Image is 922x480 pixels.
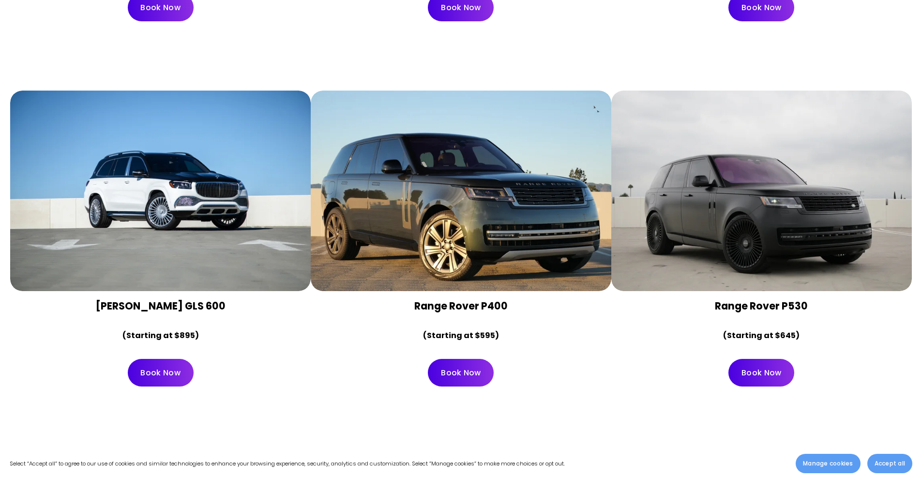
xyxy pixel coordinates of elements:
strong: Range Rover P400 [414,299,508,313]
span: Manage cookies [803,459,853,468]
a: Book Now [428,359,494,387]
a: Book Now [728,359,794,387]
p: Select “Accept all” to agree to our use of cookies and similar technologies to enhance your brows... [10,459,565,469]
button: Manage cookies [796,454,860,473]
a: Book Now [128,359,194,387]
span: Accept all [875,459,905,468]
strong: (Starting at $645) [723,330,800,341]
strong: (Starting at $895) [122,330,199,341]
button: Accept all [867,454,912,473]
strong: [PERSON_NAME] GLS 600 [96,299,226,313]
strong: (Starting at $595) [423,330,499,341]
strong: Range Rover P530 [715,299,808,313]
